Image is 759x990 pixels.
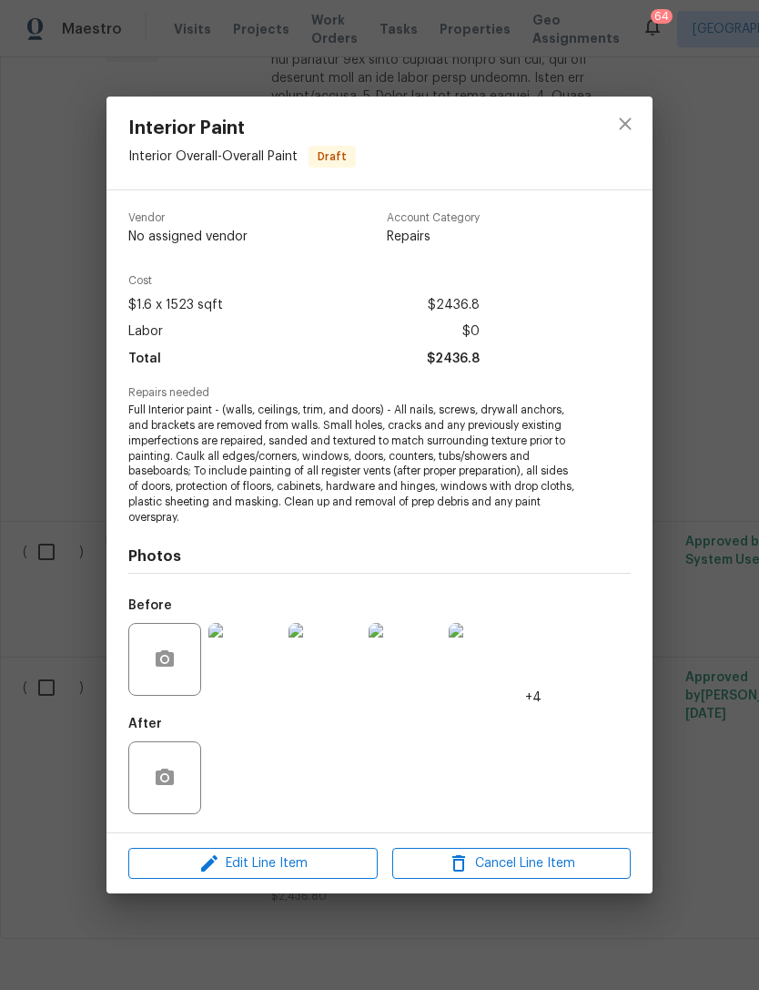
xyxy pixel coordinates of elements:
[392,848,631,880] button: Cancel Line Item
[387,228,480,246] span: Repairs
[128,118,356,138] span: Interior Paint
[387,212,480,224] span: Account Category
[427,346,480,373] span: $2436.8
[128,346,161,373] span: Total
[128,718,162,730] h5: After
[128,150,298,163] span: Interior Overall - Overall Paint
[462,319,480,345] span: $0
[525,689,541,707] span: +4
[128,212,248,224] span: Vendor
[310,148,354,166] span: Draft
[128,292,223,319] span: $1.6 x 1523 sqft
[654,7,669,26] div: 64
[428,292,480,319] span: $2436.8
[128,387,631,399] span: Repairs needed
[128,547,631,566] h4: Photos
[128,319,163,345] span: Labor
[134,852,372,875] span: Edit Line Item
[128,228,248,246] span: No assigned vendor
[128,848,378,880] button: Edit Line Item
[128,275,480,287] span: Cost
[603,102,647,146] button: close
[398,852,625,875] span: Cancel Line Item
[128,403,581,525] span: Full Interior paint - (walls, ceilings, trim, and doors) - All nails, screws, drywall anchors, an...
[128,599,172,612] h5: Before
